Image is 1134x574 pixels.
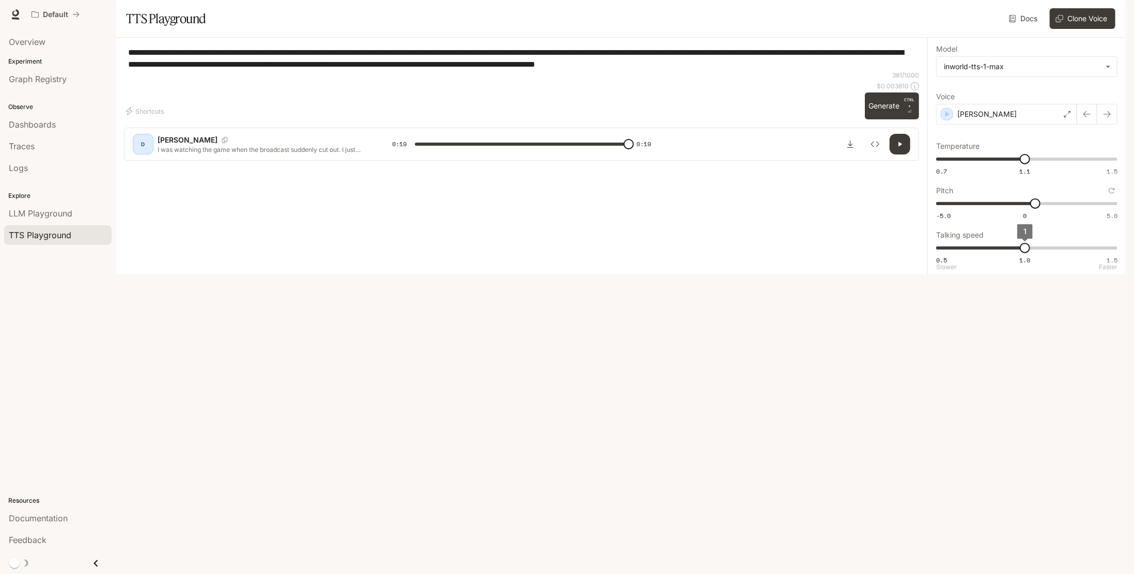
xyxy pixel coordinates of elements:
p: ⏎ [904,97,915,115]
span: 0.7 [936,167,947,176]
button: Clone Voice [1050,8,1115,29]
h1: TTS Playground [126,8,206,29]
span: 0:19 [637,139,651,149]
p: $ 0.003810 [877,82,909,90]
p: Model [936,45,957,53]
button: Shortcuts [124,103,168,119]
p: CTRL + [904,97,915,109]
span: 0 [1023,211,1027,220]
p: Default [43,10,68,19]
p: I was watching the game when the broadcast suddenly cut out. I just wanted a quick rundown, but t... [158,145,367,154]
div: inworld-tts-1-max [944,61,1100,72]
p: Talking speed [936,231,984,239]
button: Reset to default [1106,185,1117,196]
a: Docs [1007,8,1042,29]
p: 381 / 1000 [892,71,919,80]
p: Temperature [936,143,980,150]
p: Pitch [936,187,953,194]
p: Voice [936,93,955,100]
p: Faster [1099,264,1117,270]
p: Slower [936,264,957,270]
span: -5.0 [936,211,951,220]
span: 0.5 [936,256,947,265]
span: 1.5 [1107,256,1117,265]
div: inworld-tts-1-max [937,57,1117,76]
button: Download audio [840,134,861,154]
span: 1.1 [1019,167,1030,176]
button: Inspect [865,134,886,154]
button: GenerateCTRL +⏎ [865,92,920,119]
span: 1 [1023,227,1027,236]
p: [PERSON_NAME] [158,135,218,145]
span: 5.0 [1107,211,1117,220]
span: 1.5 [1107,167,1117,176]
span: 0:19 [392,139,407,149]
div: D [135,136,151,152]
span: 1.0 [1019,256,1030,265]
button: Copy Voice ID [218,137,232,143]
p: [PERSON_NAME] [957,109,1017,119]
button: All workspaces [27,4,84,25]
